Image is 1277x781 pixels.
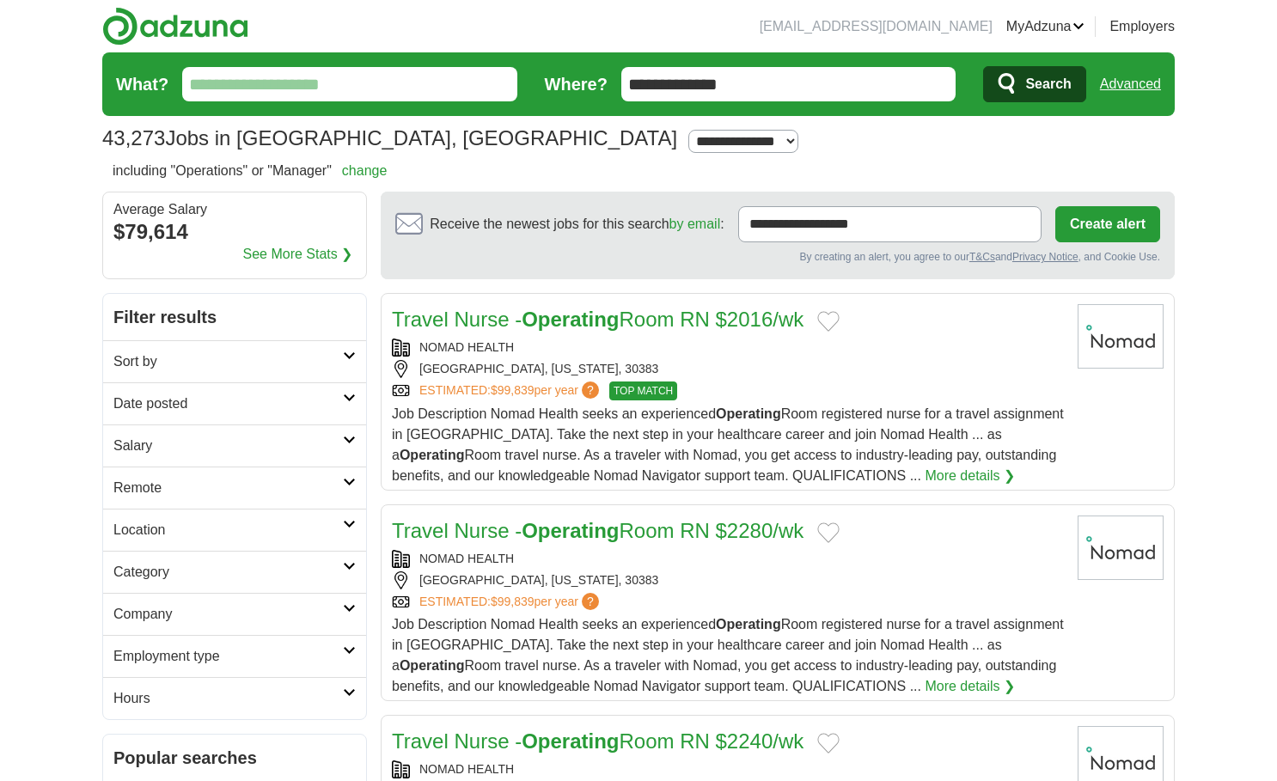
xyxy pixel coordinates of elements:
[103,340,366,382] a: Sort by
[113,436,343,456] h2: Salary
[545,71,608,97] label: Where?
[392,360,1064,378] div: [GEOGRAPHIC_DATA], [US_STATE], 30383
[1012,251,1078,263] a: Privacy Notice
[103,382,366,424] a: Date posted
[103,551,366,593] a: Category
[1055,206,1160,242] button: Create alert
[102,7,248,46] img: Adzuna logo
[419,593,602,611] a: ESTIMATED:$99,839per year?
[103,424,366,467] a: Salary
[430,214,724,235] span: Receive the newest jobs for this search :
[113,217,356,247] div: $79,614
[102,123,165,154] span: 43,273
[1100,67,1161,101] a: Advanced
[609,381,677,400] span: TOP MATCH
[113,520,343,540] h2: Location
[342,163,388,178] a: change
[1078,304,1164,369] img: Nomad Health logo
[969,251,995,263] a: T&Cs
[392,406,1064,483] span: Job Description Nomad Health seeks an experienced Room registered nurse for a travel assignment i...
[113,688,343,709] h2: Hours
[392,617,1064,693] span: Job Description Nomad Health seeks an experienced Room registered nurse for a travel assignment i...
[113,562,343,583] h2: Category
[419,762,514,776] a: NOMAD HEALTH
[817,733,840,754] button: Add to favorite jobs
[113,351,343,372] h2: Sort by
[1006,16,1085,37] a: MyAdzuna
[113,745,356,771] h2: Popular searches
[243,244,353,265] a: See More Stats ❯
[103,677,366,719] a: Hours
[925,676,1015,697] a: More details ❯
[395,249,1160,265] div: By creating an alert, you agree to our and , and Cookie Use.
[983,66,1085,102] button: Search
[760,16,993,37] li: [EMAIL_ADDRESS][DOMAIN_NAME]
[113,478,343,498] h2: Remote
[113,646,343,667] h2: Employment type
[113,161,387,181] h2: including "Operations" or "Manager"
[103,294,366,340] h2: Filter results
[400,658,465,673] strong: Operating
[419,381,602,400] a: ESTIMATED:$99,839per year?
[669,217,721,231] a: by email
[716,617,781,632] strong: Operating
[522,729,619,753] strong: Operating
[102,126,677,149] h1: Jobs in [GEOGRAPHIC_DATA], [GEOGRAPHIC_DATA]
[582,593,599,610] span: ?
[103,509,366,551] a: Location
[392,729,803,753] a: Travel Nurse -OperatingRoom RN $2240/wk
[400,448,465,462] strong: Operating
[392,571,1064,589] div: [GEOGRAPHIC_DATA], [US_STATE], 30383
[817,522,840,543] button: Add to favorite jobs
[491,595,535,608] span: $99,839
[113,604,343,625] h2: Company
[582,381,599,399] span: ?
[419,552,514,565] a: NOMAD HEALTH
[113,203,356,217] div: Average Salary
[1025,67,1071,101] span: Search
[817,311,840,332] button: Add to favorite jobs
[491,383,535,397] span: $99,839
[522,519,619,542] strong: Operating
[103,635,366,677] a: Employment type
[925,466,1015,486] a: More details ❯
[1078,516,1164,580] img: Nomad Health logo
[392,519,803,542] a: Travel Nurse -OperatingRoom RN $2280/wk
[103,593,366,635] a: Company
[716,406,781,421] strong: Operating
[392,308,803,331] a: Travel Nurse -OperatingRoom RN $2016/wk
[103,467,366,509] a: Remote
[522,308,619,331] strong: Operating
[1109,16,1175,37] a: Employers
[116,71,168,97] label: What?
[419,340,514,354] a: NOMAD HEALTH
[113,394,343,414] h2: Date posted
